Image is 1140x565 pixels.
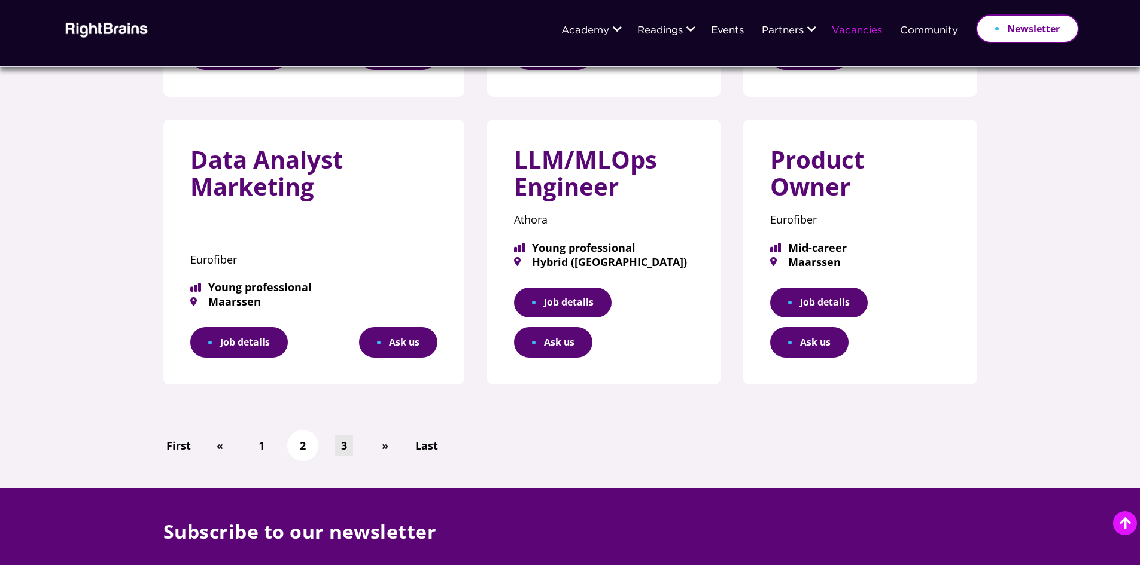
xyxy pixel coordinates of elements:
[359,327,437,358] button: Ask us
[770,256,950,267] span: Maarssen
[770,209,950,230] p: Eurofiber
[711,26,744,36] a: Events
[770,288,868,318] a: Job details
[770,327,849,358] button: Ask us
[900,26,958,36] a: Community
[514,242,694,253] span: Young professional
[211,435,229,456] a: «
[335,435,353,456] a: 3
[976,14,1079,43] a: Newsletter
[514,209,694,230] p: Athora
[637,26,683,36] a: Readings
[514,288,612,318] a: Job details
[514,146,694,209] h3: LLM/MLOps Engineer
[190,282,437,292] span: Young professional
[770,146,950,209] h3: Product Owner
[514,256,694,267] span: Hybrid ([GEOGRAPHIC_DATA])
[770,242,950,253] span: Mid-career
[190,146,437,209] h3: Data Analyst Marketing
[762,26,804,36] a: Partners
[561,26,609,36] a: Academy
[160,435,197,456] a: First
[514,327,592,358] button: Ask us
[190,327,288,358] a: Job details
[190,249,437,270] p: Eurofiber
[190,296,437,307] span: Maarssen
[832,26,882,36] a: Vacancies
[62,20,148,38] img: Rightbrains
[409,435,444,456] a: Last
[294,435,312,456] a: 2
[376,435,394,456] a: »
[253,435,270,456] a: 1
